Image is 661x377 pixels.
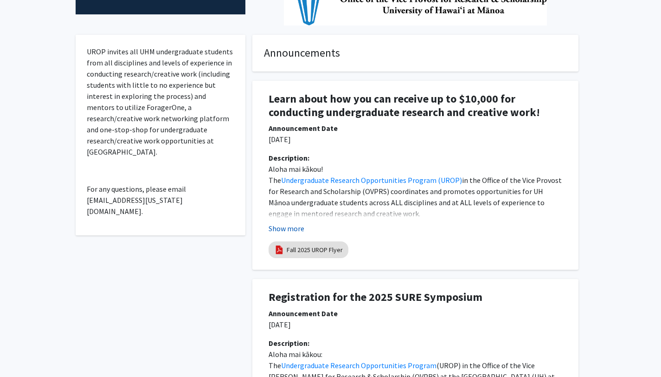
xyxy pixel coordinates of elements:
[274,245,284,255] img: pdf_icon.png
[281,361,436,370] a: Undergraduate Research Opportunities Program
[87,183,235,217] p: For any questions, please email [EMAIL_ADDRESS][US_STATE][DOMAIN_NAME].
[269,319,562,330] p: [DATE]
[269,308,562,319] div: Announcement Date
[281,175,462,185] a: Undergraduate Research Opportunities Program (UROP)
[269,338,562,349] div: Description:
[264,46,567,60] h4: Announcements
[269,163,562,175] p: Aloha mai kākou!
[269,152,562,163] div: Description:
[269,291,562,304] h1: Registration for the 2025 SURE Symposium
[269,123,562,134] div: Announcement Date
[269,134,562,145] p: [DATE]
[7,335,39,370] iframe: Chat
[269,223,304,234] button: Show more
[269,92,562,119] h1: Learn about how you can receive up to $10,000 for conducting undergraduate research and creative ...
[87,46,235,157] p: UROP invites all UHM undergraduate students from all disciplines and levels of experience in cond...
[269,175,562,219] p: The in the Office of the Vice Provost for Research and Scholarship (OVPRS) coordinates and promot...
[269,349,562,360] p: Aloha mai kākou:
[287,245,343,255] a: Fall 2025 UROP Flyer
